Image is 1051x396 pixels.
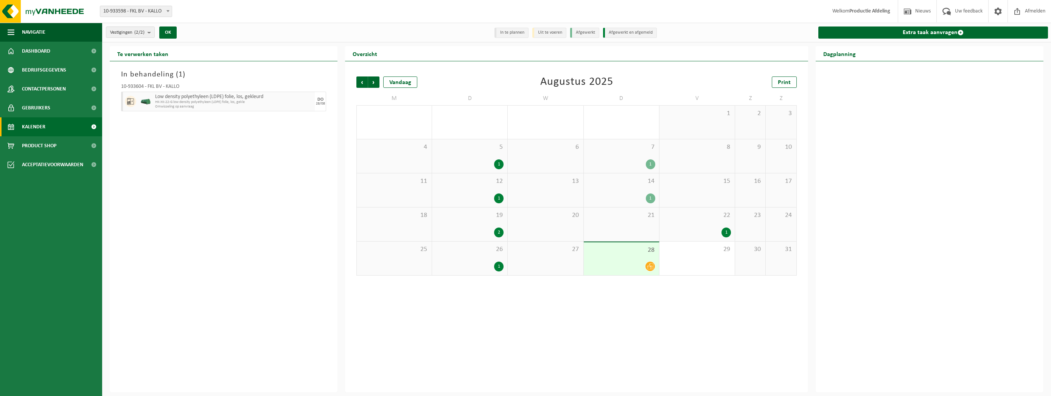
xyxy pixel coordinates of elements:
span: 21 [588,211,655,220]
td: Z [766,92,797,105]
h2: Dagplanning [816,46,863,61]
span: 1 [179,71,183,78]
div: 1 [494,193,504,203]
h3: In behandeling ( ) [121,69,326,80]
span: Omwisseling op aanvraag [155,104,313,109]
span: 24 [770,211,793,220]
td: D [432,92,508,105]
button: OK [159,27,177,39]
span: 15 [663,177,731,186]
h2: Overzicht [345,46,385,61]
h2: Te verwerken taken [110,46,176,61]
td: M [356,92,432,105]
span: 25 [361,245,428,254]
span: 23 [739,211,762,220]
span: 10-933598 - FKL BV - KALLO [100,6,172,17]
span: 18 [361,211,428,220]
span: Volgende [368,76,379,88]
count: (2/2) [134,30,145,35]
li: Afgewerkt [570,28,599,38]
span: Acceptatievoorwaarden [22,155,83,174]
div: 28/08 [316,102,325,106]
span: Contactpersonen [22,80,66,98]
span: 8 [663,143,731,151]
span: 7 [588,143,655,151]
span: 17 [770,177,793,186]
div: 1 [646,159,655,169]
span: HK-XK-22-G low density polyethyleen (LDPE) folie, los, gekle [155,100,313,104]
li: In te plannen [494,28,529,38]
span: 2 [739,109,762,118]
li: Afgewerkt en afgemeld [603,28,657,38]
span: 14 [588,177,655,186]
span: 5 [436,143,504,151]
span: Vestigingen [110,27,145,38]
span: 28 [588,246,655,254]
div: 1 [721,228,731,237]
span: 12 [436,177,504,186]
span: 13 [512,177,579,186]
div: 10-933604 - FKL BV - KALLO [121,84,326,92]
a: Print [772,76,797,88]
img: HK-XK-22-GN-00 [140,99,151,104]
span: 9 [739,143,762,151]
span: 16 [739,177,762,186]
span: 29 [663,245,731,254]
span: 11 [361,177,428,186]
span: 6 [512,143,579,151]
div: 1 [494,262,504,271]
span: Navigatie [22,23,45,42]
td: Z [735,92,766,105]
div: Augustus 2025 [540,76,613,88]
span: 20 [512,211,579,220]
span: 30 [739,245,762,254]
span: Bedrijfsgegevens [22,61,66,80]
td: V [659,92,735,105]
span: 19 [436,211,504,220]
td: W [508,92,583,105]
div: 1 [494,159,504,169]
span: 22 [663,211,731,220]
span: 3 [770,109,793,118]
div: DO [317,97,323,102]
div: 1 [646,193,655,203]
span: 1 [663,109,731,118]
span: Gebruikers [22,98,50,117]
span: Kalender [22,117,45,136]
span: 27 [512,245,579,254]
div: Vandaag [383,76,417,88]
span: 31 [770,245,793,254]
span: Print [778,80,791,86]
span: 26 [436,245,504,254]
span: Vorige [356,76,368,88]
a: Extra taak aanvragen [818,27,1048,39]
strong: Productie Afdeling [849,8,890,14]
span: 4 [361,143,428,151]
td: D [584,92,659,105]
span: Low density polyethyleen (LDPE) folie, los, gekleurd [155,94,313,100]
button: Vestigingen(2/2) [106,27,155,38]
span: Dashboard [22,42,50,61]
div: 2 [494,228,504,237]
span: 10 [770,143,793,151]
li: Uit te voeren [532,28,566,38]
span: Product Shop [22,136,56,155]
